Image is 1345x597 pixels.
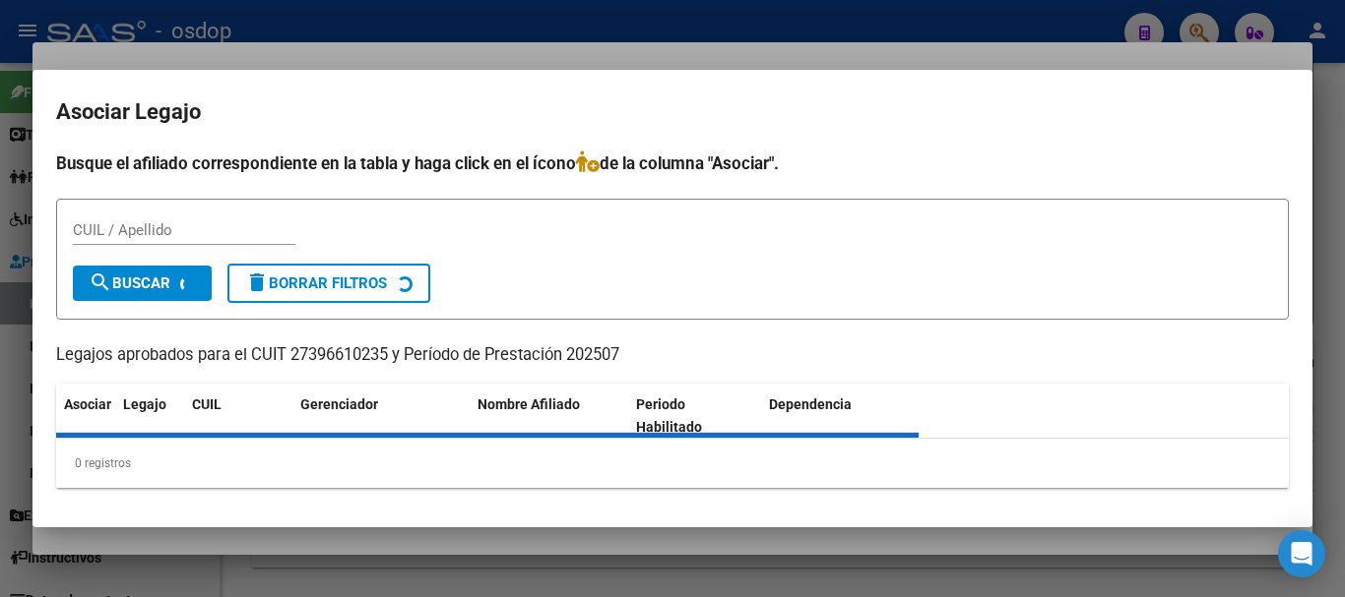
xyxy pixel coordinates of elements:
h2: Asociar Legajo [56,93,1289,131]
span: CUIL [192,396,222,412]
mat-icon: search [89,270,112,294]
span: Periodo Habilitado [636,396,702,435]
datatable-header-cell: Asociar [56,384,115,448]
mat-icon: delete [245,270,269,294]
span: Gerenciador [300,396,378,412]
button: Buscar [73,266,212,301]
button: Borrar Filtros [227,264,430,303]
datatable-header-cell: Dependencia [761,384,920,448]
span: Nombre Afiliado [478,396,580,412]
span: Asociar [64,396,111,412]
span: Legajo [123,396,166,412]
p: Legajos aprobados para el CUIT 27396610235 y Período de Prestación 202507 [56,343,1289,368]
datatable-header-cell: Legajo [115,384,184,448]
div: Open Intercom Messenger [1278,530,1325,577]
span: Buscar [89,274,170,292]
div: 0 registros [56,439,1289,488]
datatable-header-cell: Nombre Afiliado [470,384,628,448]
datatable-header-cell: Periodo Habilitado [628,384,761,448]
span: Dependencia [769,396,852,412]
h4: Busque el afiliado correspondiente en la tabla y haga click en el ícono de la columna "Asociar". [56,150,1289,176]
span: Borrar Filtros [245,274,387,292]
datatable-header-cell: Gerenciador [292,384,470,448]
datatable-header-cell: CUIL [184,384,292,448]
